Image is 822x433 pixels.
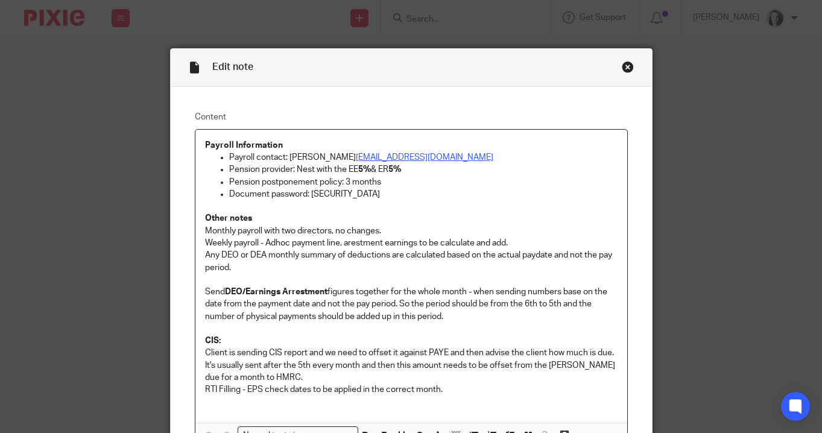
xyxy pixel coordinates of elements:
p: RTI Filling - EPS check dates to be applied in the correct month. [205,384,618,396]
strong: DEO/Earnings Arrestment [225,288,327,296]
strong: 5% [358,165,371,174]
div: Close this dialog window [622,61,634,73]
label: Content [195,111,628,123]
a: [EMAIL_ADDRESS][DOMAIN_NAME] [356,153,493,162]
strong: Other notes [205,214,252,223]
p: Document password: [SECURITY_DATA] [229,188,618,200]
span: Edit note [212,62,253,72]
p: Send figures together for the whole month - when sending numbers base on the date from the paymen... [205,286,618,323]
p: Monthly payroll with two directors, no changes. [205,225,618,237]
p: Pension provider: Nest with the EE & ER [229,163,618,175]
p: Pension postponement policy: 3 months [229,176,618,188]
p: Any DEO or DEA monthly summary of deductions are calculated based on the actual paydate and not t... [205,249,618,274]
strong: Payroll Information [205,141,283,150]
p: Weekly payroll - Adhoc payment line, arestment earnings to be calculate and add. [205,237,618,249]
p: Payroll contact: [PERSON_NAME] [229,151,618,163]
p: Client is sending CIS report and we need to offset it against PAYE and then advise the client how... [205,347,618,384]
strong: 5% [388,165,401,174]
strong: CIS: [205,337,221,345]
